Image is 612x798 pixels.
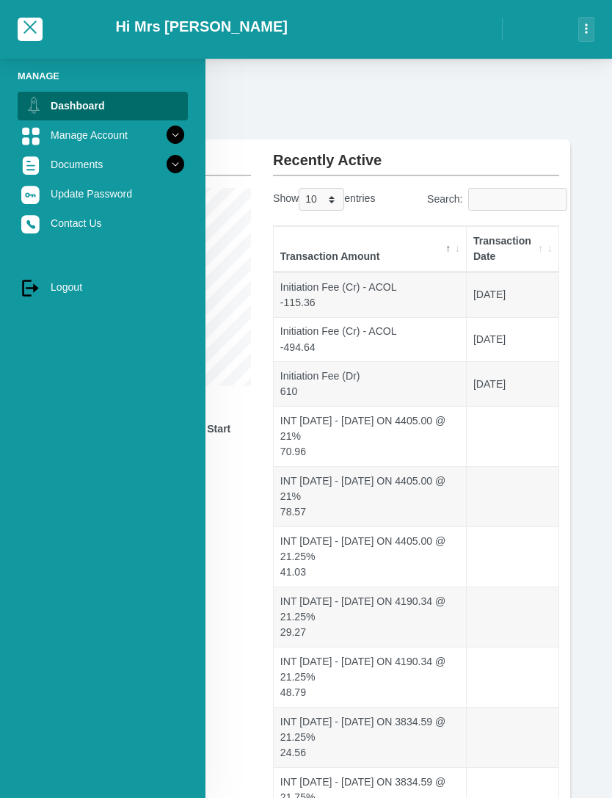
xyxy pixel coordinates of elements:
[274,317,467,362] td: Initiation Fee (Cr) - ACOL -494.64
[467,361,558,406] td: [DATE]
[273,188,375,211] label: Show entries
[467,272,558,317] td: [DATE]
[467,317,558,362] td: [DATE]
[18,180,188,208] a: Update Password
[18,273,188,301] a: Logout
[274,226,467,272] th: Transaction Amount: activate to sort column descending
[274,466,467,526] td: INT [DATE] - [DATE] ON 4405.00 @ 21% 78.57
[299,188,344,211] select: Showentries
[274,406,467,466] td: INT [DATE] - [DATE] ON 4405.00 @ 21% 70.96
[274,647,467,707] td: INT [DATE] - [DATE] ON 4190.34 @ 21.25% 48.79
[467,226,558,272] th: Transaction Date: activate to sort column ascending
[274,272,467,317] td: Initiation Fee (Cr) - ACOL -115.36
[18,69,188,83] li: Manage
[274,526,467,587] td: INT [DATE] - [DATE] ON 4405.00 @ 21.25% 41.03
[18,150,188,178] a: Documents
[274,361,467,406] td: Initiation Fee (Dr) 610
[274,707,467,767] td: INT [DATE] - [DATE] ON 3834.59 @ 21.25% 24.56
[468,188,567,211] input: Search:
[18,121,188,149] a: Manage Account
[115,18,287,35] h2: Hi Mrs [PERSON_NAME]
[274,587,467,647] td: INT [DATE] - [DATE] ON 4190.34 @ 21.25% 29.27
[163,421,251,468] div: [DATE]
[18,92,188,120] a: Dashboard
[273,139,559,169] h2: Recently Active
[427,188,559,211] label: Search:
[18,209,188,237] a: Contact Us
